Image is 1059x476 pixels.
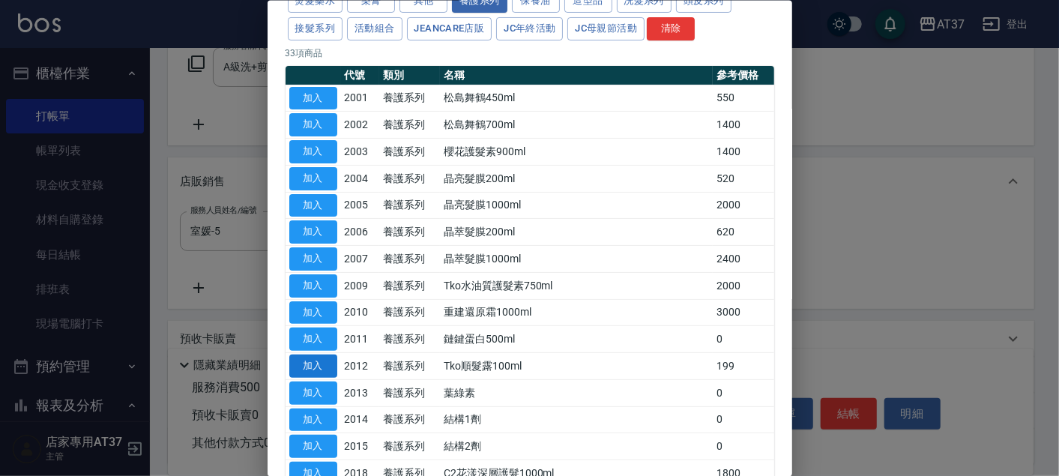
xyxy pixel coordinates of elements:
td: 2004 [341,165,380,192]
td: 2005 [341,192,380,219]
button: 加入 [289,381,337,404]
th: 名稱 [440,65,713,85]
td: 養護系列 [379,85,440,112]
button: 加入 [289,301,337,324]
td: 養護系列 [379,245,440,272]
button: JC年終活動 [496,16,563,40]
button: 加入 [289,166,337,190]
td: 2013 [341,379,380,406]
button: JeanCare店販 [407,16,492,40]
td: 0 [713,379,773,406]
button: 清除 [647,16,695,40]
td: 2001 [341,85,380,112]
button: 加入 [289,435,337,458]
button: 加入 [289,140,337,163]
td: 養護系列 [379,406,440,433]
td: 2007 [341,245,380,272]
td: 620 [713,218,773,245]
td: 結構1劑 [440,406,713,433]
td: 0 [713,406,773,433]
button: 加入 [289,247,337,271]
button: 活動組合 [347,16,402,40]
td: 2012 [341,352,380,379]
td: 鏈鍵蛋白500ml [440,325,713,352]
td: 2006 [341,218,380,245]
td: 松島舞鶴450ml [440,85,713,112]
td: 2002 [341,111,380,138]
td: 養護系列 [379,138,440,165]
td: 2000 [713,272,773,299]
td: 520 [713,165,773,192]
button: JC母親節活動 [567,16,645,40]
td: 養護系列 [379,165,440,192]
td: 養護系列 [379,299,440,326]
td: 2009 [341,272,380,299]
button: 加入 [289,193,337,217]
td: 晶萃髮膜200ml [440,218,713,245]
td: 養護系列 [379,218,440,245]
button: 加入 [289,113,337,136]
th: 類別 [379,65,440,85]
td: 2000 [713,192,773,219]
td: Tko順髮露100ml [440,352,713,379]
button: 加入 [289,328,337,351]
td: 2400 [713,245,773,272]
p: 33 項商品 [286,46,774,59]
td: 養護系列 [379,379,440,406]
button: 加入 [289,220,337,244]
td: 晶亮髮膜1000ml [440,192,713,219]
td: 晶亮髮膜200ml [440,165,713,192]
td: 養護系列 [379,433,440,460]
td: 養護系列 [379,352,440,379]
td: 2014 [341,406,380,433]
button: 加入 [289,86,337,109]
td: 養護系列 [379,325,440,352]
td: 養護系列 [379,111,440,138]
td: Tko水油質護髮素750ml [440,272,713,299]
button: 加入 [289,355,337,378]
td: 重建還原霜1000ml [440,299,713,326]
td: 0 [713,325,773,352]
td: 2003 [341,138,380,165]
button: 接髮系列 [288,16,343,40]
td: 松島舞鶴700ml [440,111,713,138]
td: 晶萃髮膜1000ml [440,245,713,272]
td: 櫻花護髮素900ml [440,138,713,165]
th: 參考價格 [713,65,773,85]
td: 2010 [341,299,380,326]
td: 3000 [713,299,773,326]
td: 2011 [341,325,380,352]
button: 加入 [289,408,337,431]
td: 550 [713,85,773,112]
td: 0 [713,433,773,460]
td: 199 [713,352,773,379]
button: 加入 [289,274,337,297]
td: 1400 [713,111,773,138]
td: 養護系列 [379,272,440,299]
th: 代號 [341,65,380,85]
td: 養護系列 [379,192,440,219]
td: 1400 [713,138,773,165]
td: 結構2劑 [440,433,713,460]
td: 葉綠素 [440,379,713,406]
td: 2015 [341,433,380,460]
